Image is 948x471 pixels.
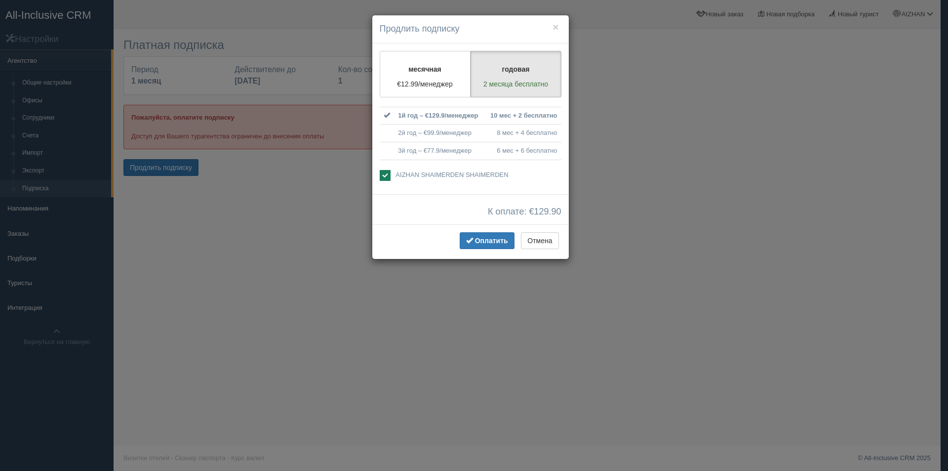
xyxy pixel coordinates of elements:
[380,23,561,36] h4: Продлить подписку
[386,79,464,89] p: €12.99/менеджер
[394,125,484,142] td: 2й год – €99.9/менеджер
[484,142,561,160] td: 6 мес + 6 бесплатно
[395,171,508,178] span: AIZHAN SHAIMERDEN SHAIMERDEN
[475,237,508,245] span: Оплатить
[460,232,514,249] button: Оплатить
[488,207,561,217] span: К оплате: €
[521,232,558,249] button: Отмена
[477,64,555,74] p: годовая
[477,79,555,89] p: 2 месяца бесплатно
[534,207,561,216] span: 129.90
[386,64,464,74] p: месячная
[484,107,561,125] td: 10 мес + 2 бесплатно
[394,142,484,160] td: 3й год – €77.9/менеджер
[484,125,561,142] td: 8 мес + 4 бесплатно
[553,22,558,32] button: ×
[394,107,484,125] td: 1й год – €129.9/менеджер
